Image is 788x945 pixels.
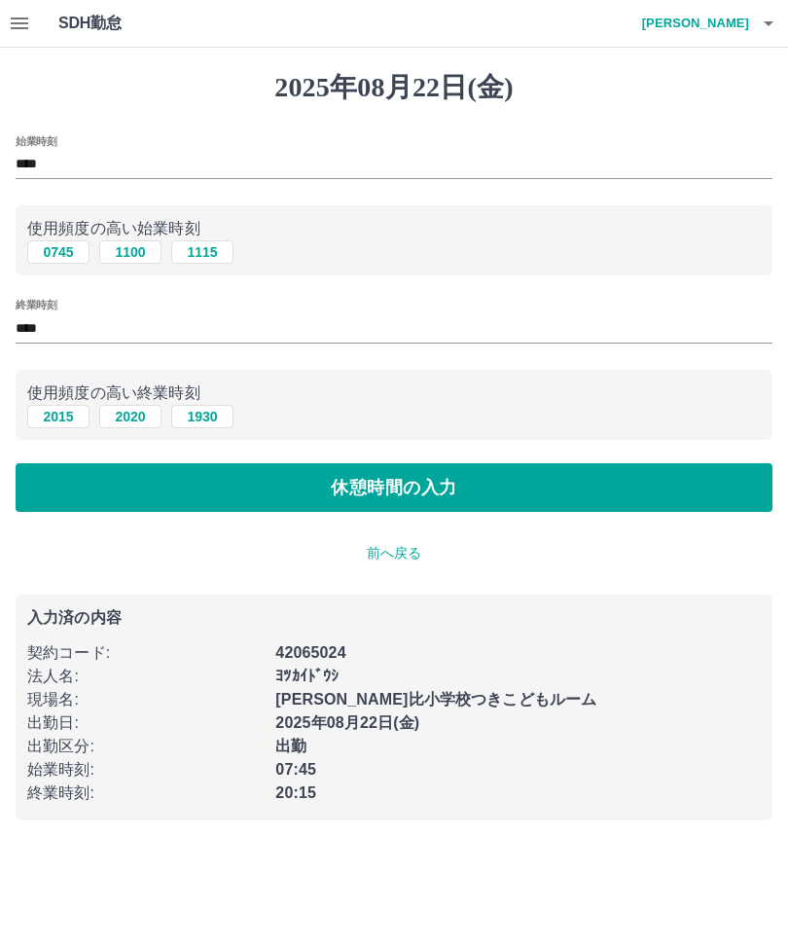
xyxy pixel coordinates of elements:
[16,543,772,563] p: 前へ戻る
[16,298,56,312] label: 終業時刻
[27,405,90,428] button: 2015
[16,71,772,104] h1: 2025年08月22日(金)
[275,784,316,801] b: 20:15
[27,781,264,805] p: 終業時刻 :
[99,405,161,428] button: 2020
[27,382,761,405] p: 使用頻度の高い終業時刻
[275,644,345,661] b: 42065024
[27,217,761,240] p: 使用頻度の高い始業時刻
[275,738,306,754] b: 出勤
[27,610,761,626] p: 入力済の内容
[27,735,264,758] p: 出勤区分 :
[275,668,339,684] b: ﾖﾂｶｲﾄﾞｳｼ
[99,240,161,264] button: 1100
[27,240,90,264] button: 0745
[27,641,264,665] p: 契約コード :
[275,714,419,731] b: 2025年08月22日(金)
[27,665,264,688] p: 法人名 :
[171,240,233,264] button: 1115
[16,133,56,148] label: 始業時刻
[275,761,316,778] b: 07:45
[275,691,596,708] b: [PERSON_NAME]比小学校つきこどもルーム
[16,463,772,512] button: 休憩時間の入力
[171,405,233,428] button: 1930
[27,711,264,735] p: 出勤日 :
[27,758,264,781] p: 始業時刻 :
[27,688,264,711] p: 現場名 :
